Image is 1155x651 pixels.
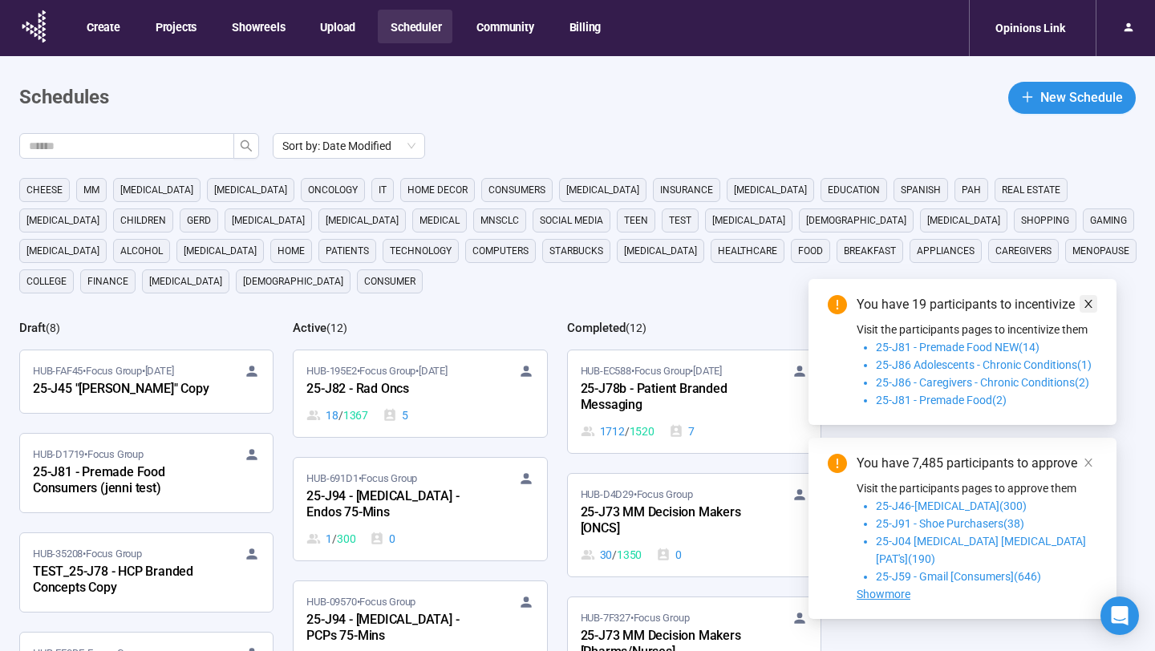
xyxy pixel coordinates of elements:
[806,212,906,228] span: [DEMOGRAPHIC_DATA]
[1008,82,1136,114] button: plusNew Schedule
[33,363,173,379] span: HUB-FAF45 • Focus Group •
[876,535,1086,565] span: 25-J04 [MEDICAL_DATA] [MEDICAL_DATA] [PAT's](190)
[693,365,722,377] time: [DATE]
[294,350,546,437] a: HUB-195E2•Focus Group•[DATE]25-J82 - Rad Oncs18 / 13675
[876,499,1027,512] span: 25-J46-[MEDICAL_DATA](300)
[370,530,395,548] div: 0
[187,212,211,228] span: GERD
[26,243,99,259] span: [MEDICAL_DATA]
[233,133,259,159] button: search
[857,295,1097,314] div: You have 19 participants to incentivize
[326,243,369,259] span: Patients
[798,243,823,259] span: Food
[581,546,642,564] div: 30
[379,182,387,198] span: it
[378,10,452,43] button: Scheduler
[857,588,910,600] span: Showmore
[120,182,193,198] span: [MEDICAL_DATA]
[876,517,1024,530] span: 25-J91 - Shoe Purchasers(38)
[857,321,1097,338] p: Visit the participants pages to incentivize them
[624,212,648,228] span: Teen
[307,10,367,43] button: Upload
[149,273,222,289] span: [MEDICAL_DATA]
[33,447,144,463] span: HUB-D1719 • Focus Group
[306,379,483,400] div: 25-J82 - Rad Oncs
[219,10,296,43] button: Showreels
[33,379,209,400] div: 25-J45 "[PERSON_NAME]" Copy
[19,321,46,335] h2: Draft
[26,273,67,289] span: college
[1083,298,1094,309] span: close
[660,182,713,198] span: Insurance
[656,546,682,564] div: 0
[1021,91,1034,103] span: plus
[46,321,60,334] span: ( 8 )
[844,243,896,259] span: breakfast
[962,182,981,198] span: PAH
[419,365,448,377] time: [DATE]
[306,610,483,647] div: 25-J94 - [MEDICAL_DATA] - PCPs 75-Mins
[364,273,415,289] span: consumer
[549,243,603,259] span: starbucks
[407,182,468,198] span: home decor
[33,463,209,499] div: 25-J81 - Premade Food Consumers (jenni test)
[19,83,109,113] h1: Schedules
[718,243,777,259] span: healthcare
[581,487,693,503] span: HUB-D4D29 • Focus Group
[232,212,305,228] span: [MEDICAL_DATA]
[326,212,399,228] span: [MEDICAL_DATA]
[184,243,257,259] span: [MEDICAL_DATA]
[557,10,613,43] button: Billing
[488,182,545,198] span: consumers
[567,321,626,335] h2: Completed
[1072,243,1129,259] span: menopause
[669,423,695,440] div: 7
[26,182,63,198] span: cheese
[624,243,697,259] span: [MEDICAL_DATA]
[828,182,880,198] span: education
[1040,87,1123,107] span: New Schedule
[876,376,1089,389] span: 25-J86 - Caregivers - Chronic Conditions(2)
[876,394,1007,406] span: 25-J81 - Premade Food(2)
[87,273,128,289] span: finance
[464,10,545,43] button: Community
[630,423,654,440] span: 1520
[540,212,603,228] span: social media
[828,295,847,314] span: exclamation-circle
[33,546,142,562] span: HUB-35208 • Focus Group
[337,530,355,548] span: 300
[617,546,642,564] span: 1350
[294,458,546,560] a: HUB-691D1•Focus Group25-J94 - [MEDICAL_DATA] - Endos 75-Mins1 / 3000
[306,471,417,487] span: HUB-691D1 • Focus Group
[145,365,174,377] time: [DATE]
[326,321,347,334] span: ( 12 )
[568,350,821,453] a: HUB-EC588•Focus Group•[DATE]25-J78b - Patient Branded Messaging1712 / 15207
[669,212,691,228] span: Test
[332,530,337,548] span: /
[33,562,209,599] div: TEST_25-J78 - HCP Branded Concepts Copy
[120,212,166,228] span: children
[581,503,757,540] div: 25-J73 MM Decision Makers [ONCS]
[995,243,1052,259] span: caregivers
[306,530,355,548] div: 1
[278,243,305,259] span: home
[240,139,253,152] span: search
[581,610,690,626] span: HUB-7F327 • Focus Group
[1002,182,1060,198] span: real estate
[26,212,99,228] span: [MEDICAL_DATA]
[917,243,975,259] span: appliances
[1090,212,1127,228] span: gaming
[214,182,287,198] span: [MEDICAL_DATA]
[626,321,646,334] span: ( 12 )
[243,273,343,289] span: [DEMOGRAPHIC_DATA]
[828,454,847,473] span: exclamation-circle
[566,182,639,198] span: [MEDICAL_DATA]
[308,182,358,198] span: oncology
[472,243,529,259] span: computers
[293,321,326,335] h2: Active
[20,434,273,512] a: HUB-D1719•Focus Group25-J81 - Premade Food Consumers (jenni test)
[734,182,807,198] span: [MEDICAL_DATA]
[120,243,163,259] span: alcohol
[306,363,447,379] span: HUB-195E2 • Focus Group •
[1021,212,1069,228] span: shopping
